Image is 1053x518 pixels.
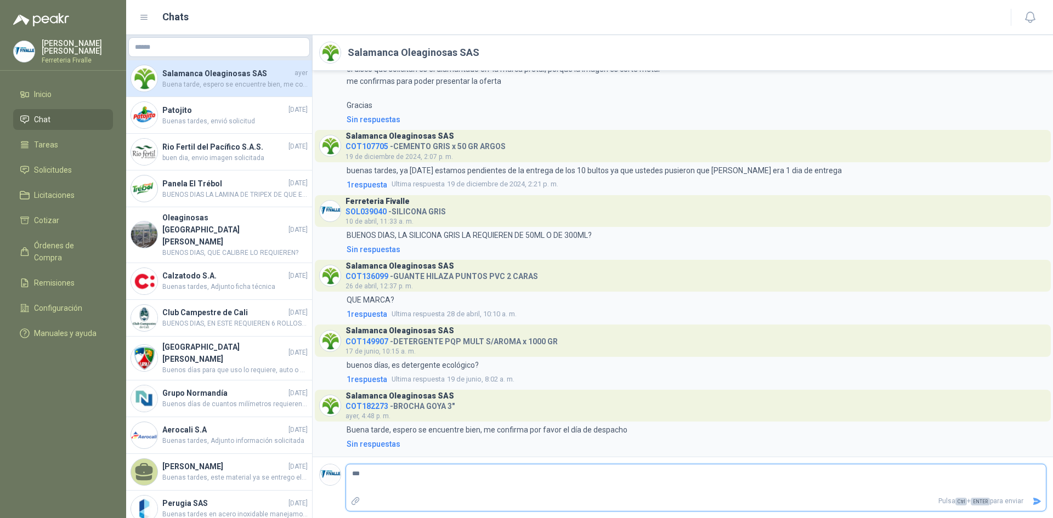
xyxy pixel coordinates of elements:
span: 19 de diciembre de 2024, 2:21 p. m. [392,179,558,190]
span: COT149907 [346,337,388,346]
a: Tareas [13,134,113,155]
h4: Aerocali S.A [162,424,286,436]
span: Buenas tardes, Adjunto información solicitada [162,436,308,446]
span: Manuales y ayuda [34,327,97,339]
span: [DATE] [288,105,308,115]
span: SOL039040 [346,207,387,216]
a: Company LogoGrupo Normandía[DATE]Buenos días de cuantos milímetros requieren la malla [126,380,312,417]
a: Chat [13,109,113,130]
span: Solicitudes [34,164,72,176]
span: Chat [34,113,50,126]
a: Licitaciones [13,185,113,206]
img: Company Logo [320,331,341,351]
span: BUENOS DIAS, EN ESTE REQUIEREN 6 ROLLOS DE MALLA? [162,318,308,329]
a: 1respuestaUltima respuesta28 de abril, 10:10 a. m. [344,308,1046,320]
a: Manuales y ayuda [13,323,113,344]
span: ayer, 4:48 p. m. [346,412,390,420]
span: [DATE] [288,178,308,189]
p: QUE MARCA? [347,294,394,306]
span: [DATE] [288,425,308,435]
span: 1 respuesta [347,179,387,191]
img: Company Logo [320,395,341,416]
a: Company LogoClub Campestre de Cali[DATE]BUENOS DIAS, EN ESTE REQUIEREN 6 ROLLOS DE MALLA? [126,300,312,337]
a: Company LogoRio Fertil del Pacífico S.A.S.[DATE]buen dia, envio imagen solicitada [126,134,312,170]
img: Company Logo [320,135,341,156]
img: Company Logo [131,221,157,248]
a: Inicio [13,84,113,105]
a: Remisiones [13,272,113,293]
a: Sin respuestas [344,113,1046,126]
img: Company Logo [131,268,157,294]
span: COT182273 [346,402,388,411]
span: Ultima respuesta [392,179,445,190]
p: buenas tardes, ya [DATE] estamos pendientes de la entrega de los 10 bultos ya que ustedes pusiero... [347,164,842,177]
span: [DATE] [288,348,308,358]
h4: Calzatodo S.A. [162,270,286,282]
a: Company Logo[GEOGRAPHIC_DATA][PERSON_NAME][DATE]Buenos días para que uso lo requiere, auto o moto? [126,337,312,380]
span: Buenas tardes, envió solicitud [162,116,308,127]
span: Cotizar [34,214,59,226]
img: Company Logo [131,345,157,371]
h3: Salamanca Oleaginosas SAS [346,393,454,399]
span: [DATE] [288,271,308,281]
a: 1respuestaUltima respuesta19 de junio, 8:02 a. m. [344,373,1046,385]
img: Company Logo [131,65,157,92]
h4: [GEOGRAPHIC_DATA][PERSON_NAME] [162,341,286,365]
img: Company Logo [14,41,35,62]
img: Company Logo [320,464,341,485]
a: Cotizar [13,210,113,231]
h4: - SILICONA GRIS [346,204,446,215]
span: [DATE] [288,141,308,152]
span: Ultima respuesta [392,309,445,320]
span: [DATE] [288,225,308,235]
h4: - CEMENTO GRIS x 50 GR ARGOS [346,139,506,150]
h3: Ferreteria Fivalle [346,198,410,204]
img: Company Logo [131,422,157,448]
h4: - BROCHA GOYA 3" [346,399,455,409]
span: Configuración [34,302,82,314]
span: Buena tarde, espero se encuentre bien, me confirma por favor el día de despacho [162,79,308,90]
span: buen dia, envio imagen solicitada [162,153,308,163]
span: [DATE] [288,462,308,472]
a: Company LogoSalamanca Oleaginosas SASayerBuena tarde, espero se encuentre bien, me confirma por f... [126,60,312,97]
span: ENTER [971,498,990,505]
div: Sin respuestas [347,438,400,450]
h4: Panela El Trébol [162,178,286,190]
span: 10 de abril, 11:33 a. m. [346,218,414,225]
img: Logo peakr [13,13,69,26]
span: [DATE] [288,388,308,399]
p: Ferreteria Fivalle [42,57,113,64]
span: 19 de junio, 8:02 a. m. [392,374,514,385]
h4: Oleaginosas [GEOGRAPHIC_DATA][PERSON_NAME] [162,212,286,248]
span: [DATE] [288,308,308,318]
img: Company Logo [131,102,157,128]
p: buenos días, es detergente ecológico? [347,359,479,371]
span: 26 de abril, 12:37 p. m. [346,282,413,290]
span: Órdenes de Compra [34,240,103,264]
img: Company Logo [131,385,157,412]
span: Buenas tardes, Adjunto ficha técnica [162,282,308,292]
h4: Perugia SAS [162,497,286,509]
label: Adjuntar archivos [346,492,365,511]
a: [PERSON_NAME][DATE]Buenas tardes, este material ya se entrego el día de ayer [126,454,312,491]
a: Configuración [13,298,113,318]
p: buenos días, el disco que solicitan es el diamantado en la marca pretul, porque la imagen es cort... [347,51,661,111]
p: BUENOS DIAS, LA SILICONA GRIS LA REQUIEREN DE 50ML O DE 300ML? [347,229,592,241]
span: BUENOS DIAS LA LAMINA DE TRIPEX DE QUE ESPESOR LO REQUIEREN? [162,190,308,200]
a: Company LogoAerocali S.A[DATE]Buenas tardes, Adjunto información solicitada [126,417,312,454]
span: [DATE] [288,498,308,509]
h4: - DETERGENTE PQP MULT S/AROMA x 1000 GR [346,334,558,345]
a: Company LogoPanela El Trébol[DATE]BUENOS DIAS LA LAMINA DE TRIPEX DE QUE ESPESOR LO REQUIEREN? [126,170,312,207]
span: Buenos días de cuantos milímetros requieren la malla [162,399,308,409]
h1: Chats [162,9,189,25]
h4: Patojito [162,104,286,116]
img: Company Logo [131,139,157,165]
h3: Salamanca Oleaginosas SAS [346,133,454,139]
span: Buenas tardes, este material ya se entrego el día de ayer [162,473,308,483]
a: Sin respuestas [344,438,1046,450]
span: Tareas [34,139,58,151]
h3: Salamanca Oleaginosas SAS [346,263,454,269]
span: COT136099 [346,272,388,281]
h4: Rio Fertil del Pacífico S.A.S. [162,141,286,153]
span: Inicio [34,88,52,100]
